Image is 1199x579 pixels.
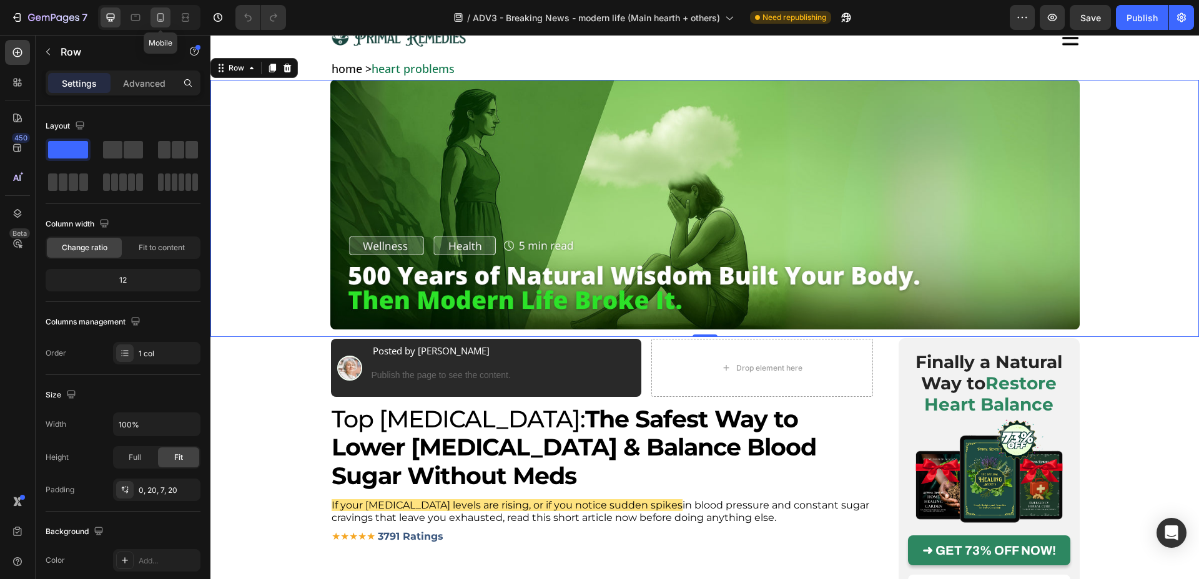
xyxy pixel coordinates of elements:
p: Posted by [PERSON_NAME] [162,310,299,323]
div: Columns management [46,314,143,331]
div: 0, 20, 7, 20 [139,485,197,496]
img: gempages_582387678624875121-1922578c-bf95-4c15-b877-06634f8839ee.webp [698,384,860,494]
div: Order [46,348,66,359]
div: Publish [1127,11,1158,24]
div: Color [46,555,65,566]
div: Width [46,419,66,430]
div: Column width [46,216,112,233]
span: Change ratio [62,242,107,253]
div: Row [16,27,36,39]
button: 7 [5,5,93,30]
p: Publish the page to see the content. [161,334,300,347]
div: Background [46,523,106,540]
p: Row [61,44,167,59]
iframe: Design area [210,35,1199,579]
div: 450 [12,133,30,143]
button: Publish [1116,5,1168,30]
div: Open Intercom Messenger [1157,518,1187,548]
div: Drop element here [526,328,592,338]
span: Save [1080,12,1101,23]
span: Restore Heart Balance [714,338,846,380]
strong: The Safest Way to Lower [MEDICAL_DATA] & Balance Blood Sugar Without Meds [121,369,606,455]
button: Save [1070,5,1111,30]
h1: Top [MEDICAL_DATA]: [120,369,663,457]
span: Full [129,452,141,463]
span: Fit [174,452,183,463]
p: Settings [62,77,97,90]
p: home > [121,27,868,41]
p: 7 [82,10,87,25]
span: ADV3 - Breaking News - modern life (Main hearth + others) [473,11,720,24]
div: Undo/Redo [235,5,286,30]
a: ➜ GET 73% OFF NOW! [698,500,860,530]
img: gempages_582387678624875121-dac8435f-34f6-4070-8aec-3c0613690563.png [127,321,152,346]
h2: Finally a Natural Way to [698,316,860,381]
span: Need republishing [762,12,826,23]
span: If your [MEDICAL_DATA] levels are rising, or if you notice sudden spikes [121,464,472,476]
strong: ➜ GET 73% OFF NOW! [712,508,846,522]
span: / [467,11,470,24]
strong: 3791 Ratings [167,495,233,507]
p: Advanced [123,77,165,90]
div: Height [46,452,69,463]
div: Beta [9,228,30,238]
input: Auto [114,413,200,435]
div: Layout [46,118,87,135]
span: Fit to content [139,242,185,253]
span: ★★★★★ [121,495,165,507]
span: heart problems [161,26,244,41]
div: 12 [48,271,198,289]
p: in blood pressure and constant sugar cravings that leave you exhausted, read this short article n... [121,464,662,490]
div: Add... [139,555,197,567]
div: Size [46,387,79,404]
img: gempages_582387678624875121-137336a5-76d6-4deb-b3af-7699d8b0e7a0.webp [120,45,869,294]
div: 1 col [139,348,197,359]
div: Padding [46,484,74,495]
